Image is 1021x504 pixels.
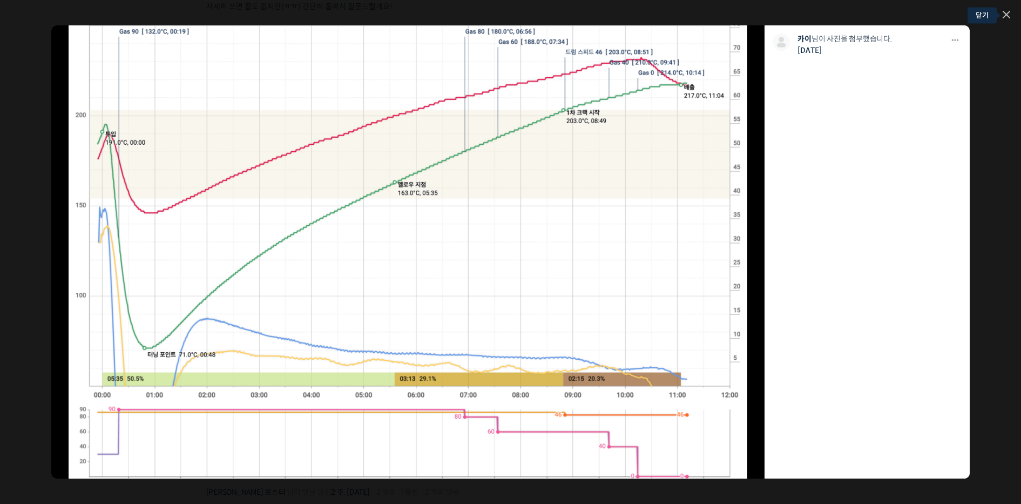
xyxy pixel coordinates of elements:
[167,359,180,367] span: 설정
[797,34,812,44] a: 카이
[797,45,822,55] a: [DATE]
[34,359,40,367] span: 홈
[71,342,139,369] a: 대화
[139,342,207,369] a: 설정
[99,359,112,368] span: 대화
[773,33,790,51] img: 프로필 사진
[3,342,71,369] a: 홈
[797,33,943,45] p: 님이 사진을 첨부했습니다.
